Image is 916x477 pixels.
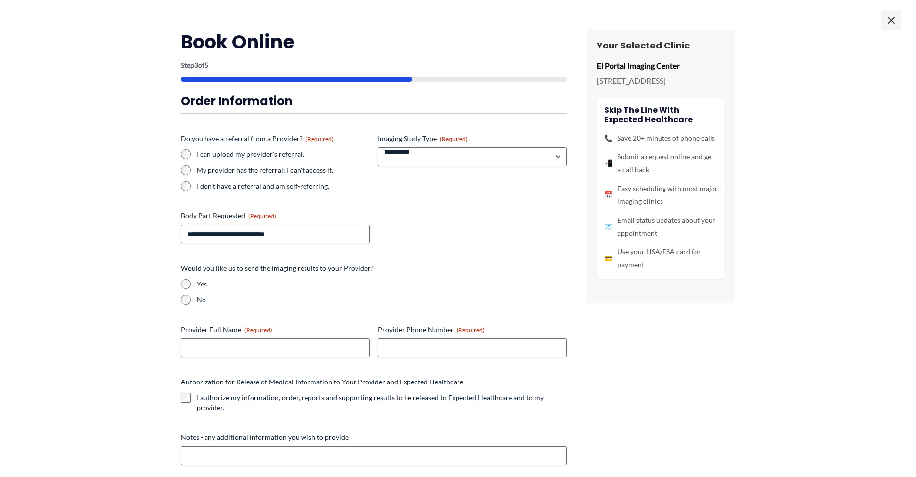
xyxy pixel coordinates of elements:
[197,295,567,305] label: No
[194,61,198,69] span: 3
[457,326,485,334] span: (Required)
[604,252,612,265] span: 💳
[204,61,208,69] span: 5
[440,135,468,143] span: (Required)
[181,432,567,442] label: Notes - any additional information you wish to provide
[181,377,463,387] legend: Authorization for Release of Medical Information to Your Provider and Expected Healthcare
[181,94,567,109] h3: Order Information
[604,157,612,170] span: 📲
[378,325,567,334] label: Provider Phone Number
[604,220,612,233] span: 📧
[197,165,370,175] label: My provider has the referral; I can't access it.
[197,393,567,413] label: I authorize my information, order, reports and supporting results to be released to Expected Heal...
[604,132,612,144] span: 📞
[604,150,718,176] li: Submit a request online and get a call back
[197,181,370,191] label: I don't have a referral and am self-referring.
[197,279,567,289] label: Yes
[604,189,612,201] span: 📅
[378,134,567,143] label: Imaging Study Type
[197,149,370,159] label: I can upload my provider's referral.
[881,10,901,30] span: ×
[604,245,718,271] li: Use your HSA/FSA card for payment
[604,105,718,124] h4: Skip the line with Expected Healthcare
[181,211,370,221] label: Body Part Requested
[181,62,567,69] p: Step of
[305,135,334,143] span: (Required)
[181,325,370,334] label: Provider Full Name
[604,214,718,239] li: Email status updates about your appointment
[181,134,334,143] legend: Do you have a referral from a Provider?
[597,73,725,88] p: [STREET_ADDRESS]
[181,263,374,273] legend: Would you like us to send the imaging results to your Provider?
[604,182,718,208] li: Easy scheduling with most major imaging clinics
[248,212,276,220] span: (Required)
[244,326,272,334] span: (Required)
[181,30,567,54] h2: Book Online
[597,40,725,51] h3: Your Selected Clinic
[604,132,718,144] li: Save 20+ minutes of phone calls
[597,58,725,73] p: El Portal Imaging Center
